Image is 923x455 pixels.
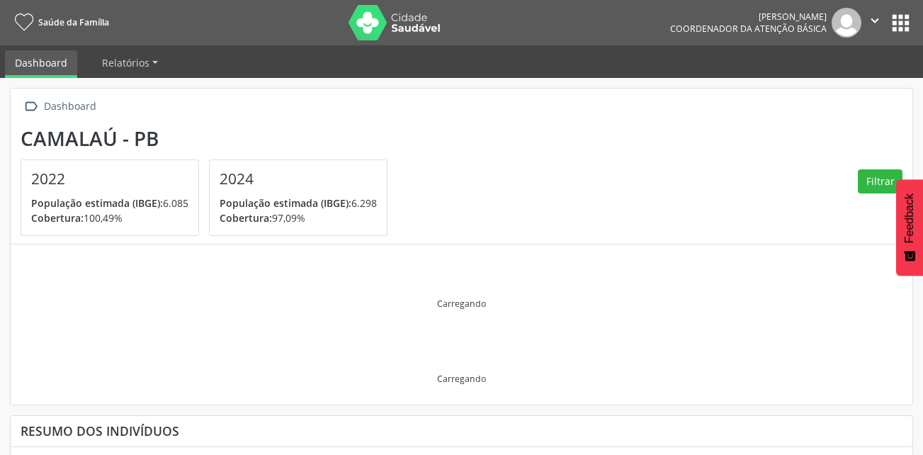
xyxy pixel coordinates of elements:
[38,16,109,28] span: Saúde da Família
[861,8,888,38] button: 
[903,193,916,243] span: Feedback
[92,50,168,75] a: Relatórios
[888,11,913,35] button: apps
[102,56,149,69] span: Relatórios
[896,179,923,276] button: Feedback - Mostrar pesquisa
[21,96,98,117] a:  Dashboard
[21,423,902,439] div: Resumo dos indivíduos
[437,373,486,385] div: Carregando
[220,196,377,210] p: 6.298
[670,23,827,35] span: Coordenador da Atenção Básica
[220,170,377,188] h4: 2024
[31,211,84,225] span: Cobertura:
[670,11,827,23] div: [PERSON_NAME]
[220,211,272,225] span: Cobertura:
[220,210,377,225] p: 97,09%
[832,8,861,38] img: img
[31,196,188,210] p: 6.085
[21,127,397,150] div: Camalaú - PB
[31,170,188,188] h4: 2022
[31,210,188,225] p: 100,49%
[858,169,902,193] button: Filtrar
[21,96,41,117] i: 
[220,196,351,210] span: População estimada (IBGE):
[437,298,486,310] div: Carregando
[867,13,883,28] i: 
[5,50,77,78] a: Dashboard
[31,196,163,210] span: População estimada (IBGE):
[41,96,98,117] div: Dashboard
[10,11,109,34] a: Saúde da Família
